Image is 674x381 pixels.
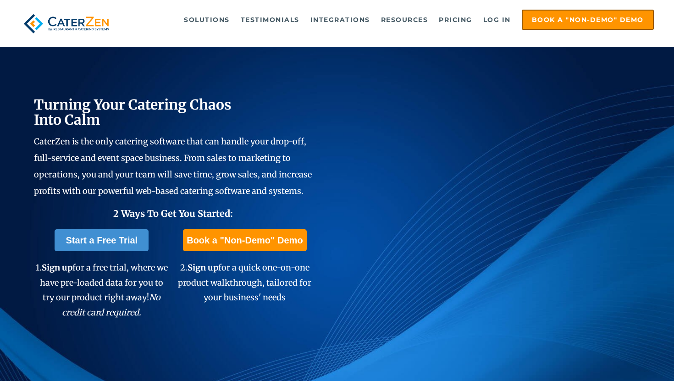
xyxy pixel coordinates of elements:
a: Testimonials [236,11,304,29]
span: Turning Your Catering Chaos Into Calm [34,96,232,128]
a: Solutions [179,11,234,29]
span: CaterZen is the only catering software that can handle your drop-off, full-service and event spac... [34,136,312,196]
img: caterzen [20,10,112,38]
span: 2 Ways To Get You Started: [113,208,233,219]
a: Resources [376,11,433,29]
iframe: Help widget launcher [592,345,664,371]
a: Pricing [434,11,477,29]
span: 1. for a free trial, where we have pre-loaded data for you to try our product right away! [36,262,168,317]
a: Log in [479,11,515,29]
a: Book a "Non-Demo" Demo [183,229,306,251]
em: No credit card required. [62,292,160,317]
a: Book a "Non-Demo" Demo [522,10,654,30]
a: Integrations [306,11,375,29]
div: Navigation Menu [128,10,654,30]
span: Sign up [188,262,218,273]
a: Start a Free Trial [55,229,149,251]
span: 2. for a quick one-on-one product walkthrough, tailored for your business' needs [178,262,311,303]
span: Sign up [42,262,72,273]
